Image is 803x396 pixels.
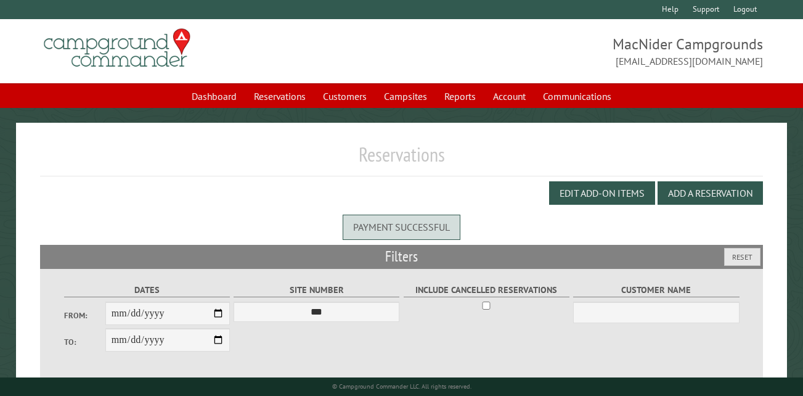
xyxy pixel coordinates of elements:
span: MacNider Campgrounds [EMAIL_ADDRESS][DOMAIN_NAME] [402,34,763,68]
label: Site Number [234,283,399,297]
button: Reset [724,248,760,266]
button: Edit Add-on Items [549,181,655,205]
a: Campsites [377,85,434,108]
label: To: [64,336,105,348]
div: Payment successful [343,215,460,239]
button: Add a Reservation [658,181,763,205]
a: Account [486,85,533,108]
a: Reservations [247,85,313,108]
small: © Campground Commander LLC. All rights reserved. [332,382,471,390]
a: Communications [536,85,619,108]
label: Customer Name [573,283,739,297]
label: Include Cancelled Reservations [404,283,569,297]
a: Dashboard [184,85,244,108]
img: Campground Commander [40,24,194,72]
a: Reports [437,85,483,108]
label: Dates [64,283,230,297]
a: Customers [316,85,374,108]
label: From: [64,310,105,321]
h1: Reservations [40,142,763,176]
h2: Filters [40,245,763,268]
